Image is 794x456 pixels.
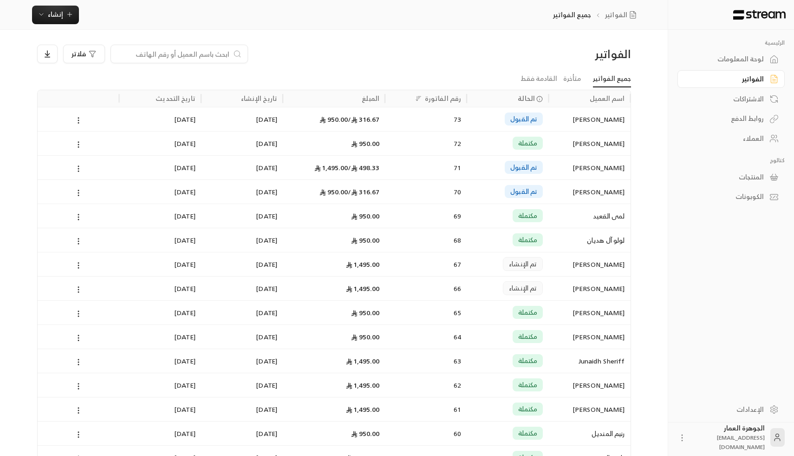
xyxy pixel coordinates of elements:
[390,252,461,276] div: 67
[553,10,591,20] p: جميع الفواتير
[288,180,379,204] div: 950.00
[689,54,764,64] div: لوحة المعلومات
[677,50,785,68] a: لوحة المعلومات
[125,156,195,179] div: [DATE]
[521,71,557,87] a: القادمة فقط
[288,325,379,349] div: 950.00
[677,168,785,186] a: المنتجات
[554,156,625,179] div: [PERSON_NAME]
[390,325,461,349] div: 64
[390,373,461,397] div: 62
[125,397,195,421] div: [DATE]
[510,114,537,124] span: تم القبول
[692,423,765,451] div: الجوهرة العمار
[489,46,631,61] div: الفواتير
[125,228,195,252] div: [DATE]
[125,349,195,373] div: [DATE]
[390,397,461,421] div: 61
[207,132,277,155] div: [DATE]
[63,45,105,63] button: فلاتر
[72,51,86,57] span: فلاتر
[518,332,538,341] span: مكتملة
[348,186,379,198] span: 316.67 /
[288,156,379,179] div: 1,495.00
[207,156,277,179] div: [DATE]
[288,204,379,228] div: 950.00
[689,134,764,143] div: العملاء
[288,252,379,276] div: 1,495.00
[348,162,379,173] span: 498.33 /
[207,107,277,131] div: [DATE]
[207,422,277,445] div: [DATE]
[125,422,195,445] div: [DATE]
[554,107,625,131] div: [PERSON_NAME]
[518,93,535,103] span: الحالة
[207,301,277,324] div: [DATE]
[677,188,785,206] a: الكوبونات
[390,156,461,179] div: 71
[590,93,625,104] div: اسم العميل
[207,325,277,349] div: [DATE]
[288,422,379,445] div: 950.00
[156,93,195,104] div: تاريخ التحديث
[732,10,787,20] img: Logo
[390,422,461,445] div: 60
[390,301,461,324] div: 65
[554,228,625,252] div: لولو آل هديان
[563,71,581,87] a: متأخرة
[207,180,277,204] div: [DATE]
[689,405,764,414] div: الإعدادات
[390,228,461,252] div: 68
[554,132,625,155] div: [PERSON_NAME]
[554,180,625,204] div: [PERSON_NAME]
[605,10,640,20] a: الفواتير
[677,39,785,46] p: الرئيسية
[390,107,461,131] div: 73
[288,277,379,300] div: 1,495.00
[288,132,379,155] div: 950.00
[689,172,764,182] div: المنتجات
[288,397,379,421] div: 1,495.00
[390,277,461,300] div: 66
[390,180,461,204] div: 70
[677,70,785,88] a: الفواتير
[677,90,785,108] a: الاشتراكات
[518,404,538,414] span: مكتملة
[125,107,195,131] div: [DATE]
[554,277,625,300] div: [PERSON_NAME]
[362,93,379,104] div: المبلغ
[509,284,537,293] span: تم الإنشاء
[207,349,277,373] div: [DATE]
[677,400,785,418] a: الإعدادات
[689,114,764,123] div: روابط الدفع
[425,93,461,104] div: رقم الفاتورة
[288,373,379,397] div: 1,495.00
[207,228,277,252] div: [DATE]
[390,204,461,228] div: 69
[717,433,765,452] span: [EMAIL_ADDRESS][DOMAIN_NAME]
[554,325,625,349] div: [PERSON_NAME]
[48,8,63,20] span: إنشاء
[553,10,640,20] nav: breadcrumb
[554,204,625,228] div: لمى القعيد
[689,94,764,104] div: الاشتراكات
[689,192,764,201] div: الكوبونات
[117,49,230,59] input: ابحث باسم العميل أو رقم الهاتف
[390,349,461,373] div: 63
[593,71,631,87] a: جميع الفواتير
[518,356,538,365] span: مكتملة
[288,301,379,324] div: 950.00
[288,107,379,131] div: 950.00
[207,373,277,397] div: [DATE]
[677,110,785,128] a: روابط الدفع
[677,130,785,148] a: العملاء
[554,373,625,397] div: [PERSON_NAME]
[554,252,625,276] div: [PERSON_NAME]
[207,397,277,421] div: [DATE]
[518,211,538,220] span: مكتملة
[288,228,379,252] div: 950.00
[413,93,424,104] button: Sort
[510,163,537,172] span: تم القبول
[125,180,195,204] div: [DATE]
[518,380,538,390] span: مكتملة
